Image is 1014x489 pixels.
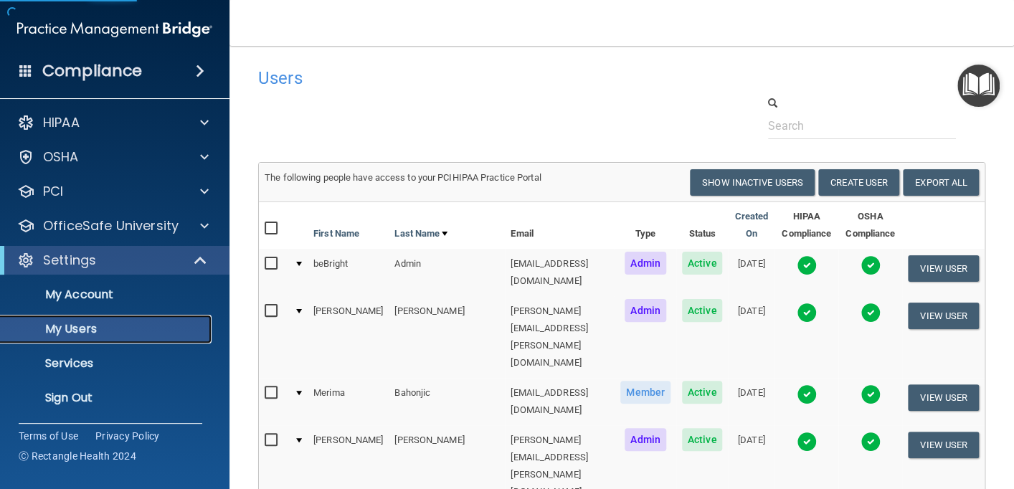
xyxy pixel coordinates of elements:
[43,217,179,234] p: OfficeSafe University
[818,169,899,196] button: Create User
[9,322,205,336] p: My Users
[908,303,979,329] button: View User
[728,378,774,425] td: [DATE]
[625,252,666,275] span: Admin
[682,381,723,404] span: Active
[625,299,666,322] span: Admin
[17,252,208,269] a: Settings
[308,378,389,425] td: Merima
[17,183,209,200] a: PCI
[43,148,79,166] p: OSHA
[908,384,979,411] button: View User
[620,381,671,404] span: Member
[17,114,209,131] a: HIPAA
[258,69,673,87] h4: Users
[19,429,78,443] a: Terms of Use
[908,255,979,282] button: View User
[861,255,881,275] img: tick.e7d51cea.svg
[505,378,615,425] td: [EMAIL_ADDRESS][DOMAIN_NAME]
[265,172,541,183] span: The following people have access to your PCIHIPAA Practice Portal
[908,432,979,458] button: View User
[774,202,838,249] th: HIPAA Compliance
[9,356,205,371] p: Services
[389,249,505,296] td: Admin
[861,384,881,404] img: tick.e7d51cea.svg
[797,255,817,275] img: tick.e7d51cea.svg
[43,252,96,269] p: Settings
[389,296,505,378] td: [PERSON_NAME]
[625,428,666,451] span: Admin
[797,303,817,323] img: tick.e7d51cea.svg
[903,169,979,196] a: Export All
[797,384,817,404] img: tick.e7d51cea.svg
[95,429,160,443] a: Privacy Policy
[308,296,389,378] td: [PERSON_NAME]
[505,202,615,249] th: Email
[505,296,615,378] td: [PERSON_NAME][EMAIL_ADDRESS][PERSON_NAME][DOMAIN_NAME]
[838,202,902,249] th: OSHA Compliance
[682,428,723,451] span: Active
[797,432,817,452] img: tick.e7d51cea.svg
[394,225,447,242] a: Last Name
[861,303,881,323] img: tick.e7d51cea.svg
[615,202,676,249] th: Type
[690,169,815,196] button: Show Inactive Users
[728,296,774,378] td: [DATE]
[676,202,729,249] th: Status
[17,148,209,166] a: OSHA
[505,249,615,296] td: [EMAIL_ADDRESS][DOMAIN_NAME]
[861,432,881,452] img: tick.e7d51cea.svg
[9,288,205,302] p: My Account
[313,225,359,242] a: First Name
[957,65,1000,107] button: Open Resource Center
[42,61,142,81] h4: Compliance
[43,114,80,131] p: HIPAA
[734,208,769,242] a: Created On
[19,449,136,463] span: Ⓒ Rectangle Health 2024
[682,252,723,275] span: Active
[389,378,505,425] td: Bahonjic
[308,249,389,296] td: beBright
[17,15,212,44] img: PMB logo
[728,249,774,296] td: [DATE]
[9,391,205,405] p: Sign Out
[43,183,63,200] p: PCI
[768,113,956,139] input: Search
[682,299,723,322] span: Active
[17,217,209,234] a: OfficeSafe University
